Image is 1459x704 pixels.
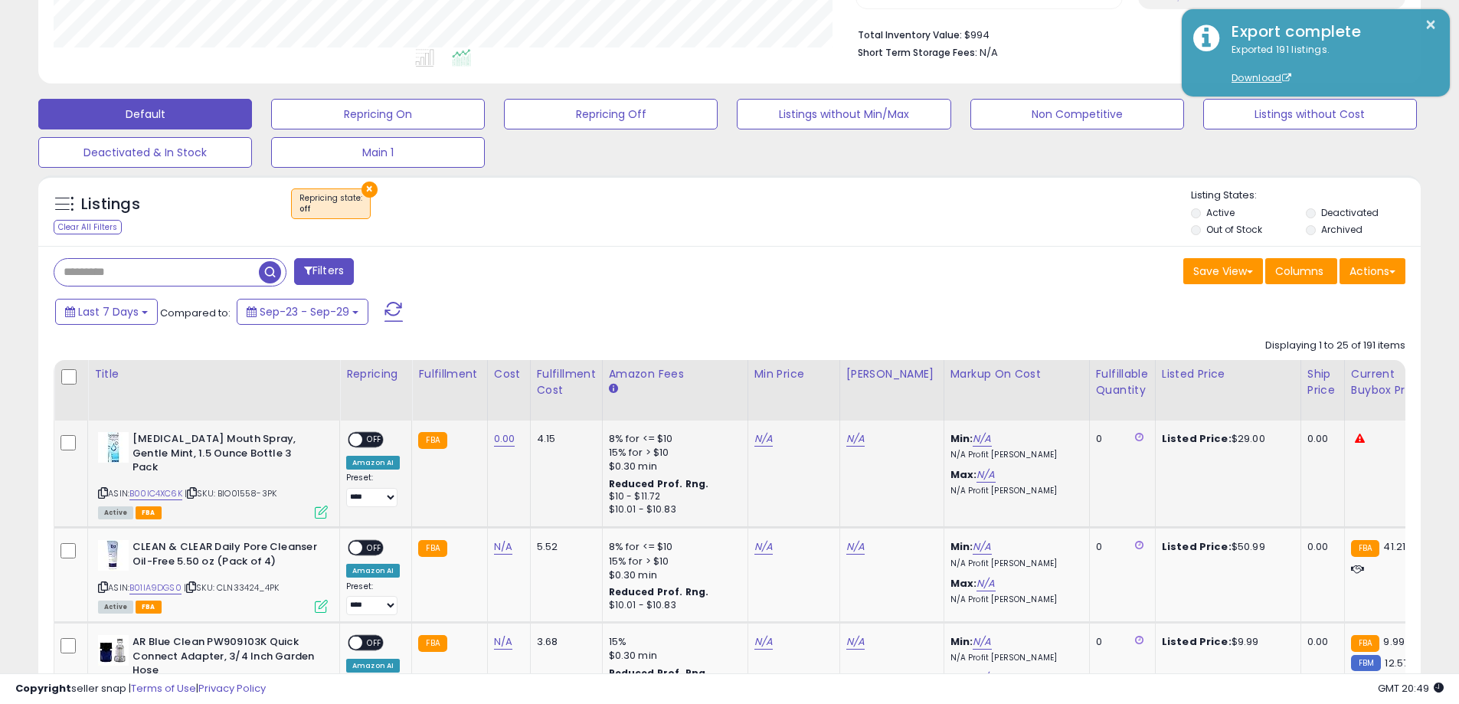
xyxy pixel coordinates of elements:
[1321,206,1379,219] label: Deactivated
[418,432,447,449] small: FBA
[1265,258,1337,284] button: Columns
[754,366,833,382] div: Min Price
[846,634,865,650] a: N/A
[1378,681,1444,696] span: 2025-10-7 20:49 GMT
[1162,540,1289,554] div: $50.99
[609,446,736,460] div: 15% for > $10
[271,137,485,168] button: Main 1
[950,576,977,591] b: Max:
[1265,339,1405,353] div: Displaying 1 to 25 of 191 items
[494,366,524,382] div: Cost
[609,503,736,516] div: $10.01 - $10.83
[15,682,266,696] div: seller snap | |
[1162,634,1232,649] b: Listed Price:
[970,99,1184,129] button: Non Competitive
[346,581,400,616] div: Preset:
[198,681,266,696] a: Privacy Policy
[1206,223,1262,236] label: Out of Stock
[1096,540,1143,554] div: 0
[1232,71,1291,84] a: Download
[418,635,447,652] small: FBA
[950,450,1078,460] p: N/A Profit [PERSON_NAME]
[160,306,231,320] span: Compared to:
[504,99,718,129] button: Repricing Off
[132,635,319,682] b: AR Blue Clean PW909103K Quick Connect Adapter, 3/4 Inch Garden Hose
[1096,366,1149,398] div: Fulfillable Quantity
[1162,539,1232,554] b: Listed Price:
[609,585,709,598] b: Reduced Prof. Rng.
[1307,635,1333,649] div: 0.00
[950,558,1078,569] p: N/A Profit [PERSON_NAME]
[609,540,736,554] div: 8% for <= $10
[1307,366,1338,398] div: Ship Price
[346,473,400,507] div: Preset:
[494,539,512,555] a: N/A
[1191,188,1421,203] p: Listing States:
[494,634,512,650] a: N/A
[609,568,736,582] div: $0.30 min
[38,99,252,129] button: Default
[537,432,590,446] div: 4.15
[950,539,973,554] b: Min:
[846,366,937,382] div: [PERSON_NAME]
[1383,634,1405,649] span: 9.99
[1096,635,1143,649] div: 0
[1351,366,1430,398] div: Current Buybox Price
[609,649,736,663] div: $0.30 min
[537,366,596,398] div: Fulfillment Cost
[15,681,71,696] strong: Copyright
[129,487,182,500] a: B00IC4XC6K
[973,539,991,555] a: N/A
[362,434,387,447] span: OFF
[609,432,736,446] div: 8% for <= $10
[98,601,133,614] span: All listings currently available for purchase on Amazon
[38,137,252,168] button: Deactivated & In Stock
[1307,432,1333,446] div: 0.00
[609,366,741,382] div: Amazon Fees
[294,258,354,285] button: Filters
[1220,43,1438,86] div: Exported 191 listings.
[78,304,139,319] span: Last 7 Days
[973,431,991,447] a: N/A
[1162,431,1232,446] b: Listed Price:
[950,366,1083,382] div: Markup on Cost
[1162,366,1294,382] div: Listed Price
[98,540,129,571] img: 31L3xG6VHgL._SL40_.jpg
[185,487,276,499] span: | SKU: BIO01558-3PK
[976,467,995,483] a: N/A
[1203,99,1417,129] button: Listings without Cost
[361,182,378,198] button: ×
[609,635,736,649] div: 15%
[754,539,773,555] a: N/A
[537,635,590,649] div: 3.68
[346,366,405,382] div: Repricing
[1206,206,1235,219] label: Active
[1351,540,1379,557] small: FBA
[973,634,991,650] a: N/A
[237,299,368,325] button: Sep-23 - Sep-29
[950,634,973,649] b: Min:
[1351,635,1379,652] small: FBA
[858,46,977,59] b: Short Term Storage Fees:
[846,539,865,555] a: N/A
[299,204,362,214] div: off
[1425,15,1437,34] button: ×
[950,467,977,482] b: Max:
[271,99,485,129] button: Repricing On
[184,581,279,594] span: | SKU: CLN33424_4PK
[132,540,319,572] b: CLEAN & CLEAR Daily Pore Cleanser Oil-Free 5.50 oz (Pack of 4)
[418,366,480,382] div: Fulfillment
[537,540,590,554] div: 5.52
[1351,655,1381,671] small: FBM
[362,542,387,555] span: OFF
[54,220,122,234] div: Clear All Filters
[98,432,328,517] div: ASIN:
[418,540,447,557] small: FBA
[609,490,736,503] div: $10 - $11.72
[754,634,773,650] a: N/A
[1275,264,1323,279] span: Columns
[858,25,1394,43] li: $994
[131,681,196,696] a: Terms of Use
[609,555,736,568] div: 15% for > $10
[1385,656,1408,670] span: 12.57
